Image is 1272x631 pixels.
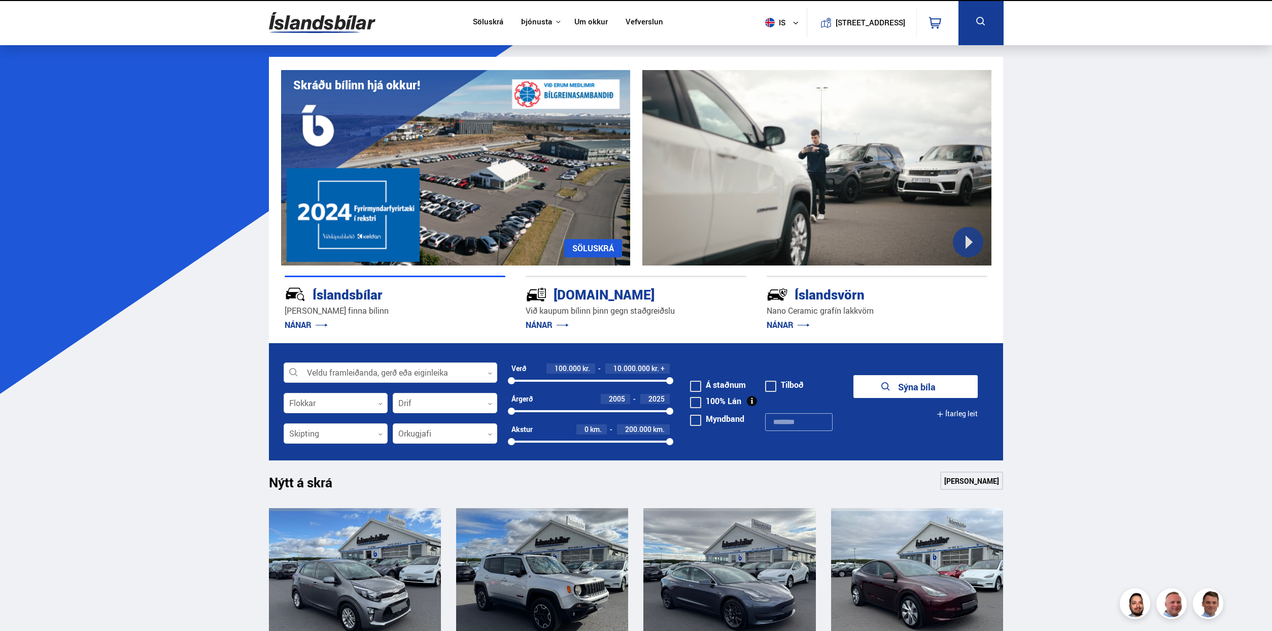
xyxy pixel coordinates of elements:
[767,319,810,330] a: NÁNAR
[293,78,420,92] h1: Skráðu bílinn hjá okkur!
[269,475,350,496] h1: Nýtt á skrá
[285,305,505,317] p: [PERSON_NAME] finna bílinn
[511,364,526,373] div: Verð
[613,363,650,373] span: 10.000.000
[626,17,663,28] a: Vefverslun
[526,319,569,330] a: NÁNAR
[690,381,746,389] label: Á staðnum
[1194,590,1225,620] img: FbJEzSuNWCJXmdc-.webp
[526,305,746,317] p: Við kaupum bílinn þinn gegn staðgreiðslu
[609,394,625,404] span: 2005
[767,284,788,305] img: -Svtn6bYgwAsiwNX.svg
[511,395,533,403] div: Árgerð
[840,18,902,27] button: [STREET_ADDRESS]
[582,364,590,373] span: kr.
[590,425,602,434] span: km.
[651,364,659,373] span: kr.
[281,70,630,265] img: eKx6w-_Home_640_.png
[661,364,665,373] span: +
[853,375,978,398] button: Sýna bíla
[1121,590,1152,620] img: nhp88E3Fdnt1Opn2.png
[574,17,608,28] a: Um okkur
[511,425,533,434] div: Akstur
[526,285,710,303] div: [DOMAIN_NAME]
[285,284,306,305] img: JRvxyua_JYH6wB4c.svg
[767,305,987,317] p: Nano Ceramic grafín lakkvörn
[555,363,581,373] span: 100.000
[1158,590,1188,620] img: siFngHWaQ9KaOqBr.png
[940,472,1003,490] a: [PERSON_NAME]
[648,394,665,404] span: 2025
[937,403,978,425] button: Ítarleg leit
[526,284,547,305] img: tr5P-W3DuiFaO7aO.svg
[521,17,552,27] button: Þjónusta
[765,18,775,27] img: svg+xml;base64,PHN2ZyB4bWxucz0iaHR0cDovL3d3dy53My5vcmcvMjAwMC9zdmciIHdpZHRoPSI1MTIiIGhlaWdodD0iNT...
[812,8,911,37] a: [STREET_ADDRESS]
[269,6,375,39] img: G0Ugv5HjCgRt.svg
[473,17,503,28] a: Söluskrá
[765,381,804,389] label: Tilboð
[564,239,622,257] a: SÖLUSKRÁ
[690,397,741,405] label: 100% Lán
[761,18,786,27] span: is
[625,424,651,434] span: 200.000
[690,415,744,423] label: Myndband
[761,8,807,38] button: is
[285,285,469,303] div: Íslandsbílar
[767,285,951,303] div: Íslandsvörn
[653,425,665,434] span: km.
[285,319,328,330] a: NÁNAR
[585,424,589,434] span: 0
